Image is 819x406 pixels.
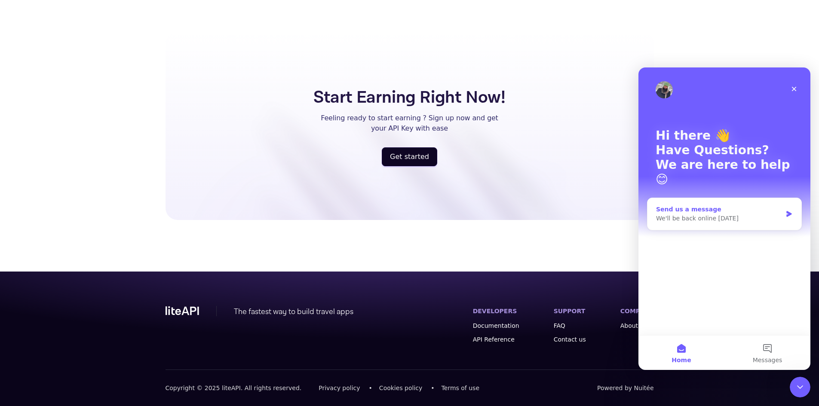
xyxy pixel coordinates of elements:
[431,384,434,392] span: •
[382,147,437,166] a: register
[554,308,586,314] label: SUPPORT
[321,113,498,134] p: Feeling ready to start earning ? Sign up now and get your API Key with ease
[554,335,586,344] a: Contact us
[597,384,654,392] span: Powered by Nuitée
[554,321,586,330] a: FAQ
[473,335,519,344] a: API Reference
[473,321,519,330] a: Documentation
[442,384,479,392] a: Terms of use
[620,321,654,330] a: About us
[319,384,360,392] span: Privacy policy
[473,308,517,314] label: DEVELOPERS
[379,384,435,392] a: Cookies policy•
[166,384,302,392] span: Copyright © 2025 liteAPI. All rights reserved.
[638,67,810,370] iframe: Intercom live chat
[313,85,506,110] h5: Start Earning Right Now!
[382,147,437,166] button: Get started
[620,308,654,314] label: COMPANY
[319,384,372,392] a: Privacy policy•
[790,377,810,397] iframe: Intercom live chat
[379,384,422,392] span: Cookies policy
[234,306,353,318] div: The fastest way to build travel apps
[369,384,372,392] span: •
